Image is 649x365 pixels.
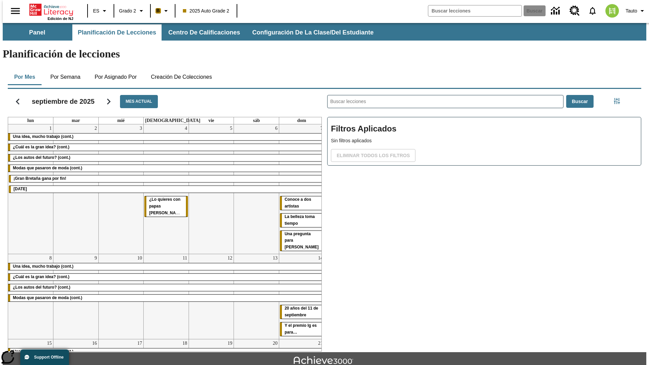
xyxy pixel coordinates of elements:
button: Support Offline [20,349,69,365]
span: Una idea, mucho trabajo (cont.) [13,134,73,139]
div: ¡Gran Bretaña gana por fin! [9,175,323,182]
a: viernes [207,117,215,124]
button: Buscar [566,95,594,108]
span: ¿Los autos del futuro? (cont.) [13,155,70,160]
button: Grado: Grado 2, Elige un grado [116,5,148,17]
td: 11 de septiembre de 2025 [144,254,189,339]
button: Creación de colecciones [145,69,217,85]
a: 17 de septiembre de 2025 [136,339,143,347]
span: Grado 2 [119,7,136,15]
h1: Planificación de lecciones [3,48,646,60]
a: miércoles [116,117,126,124]
div: ¿Los autos del futuro? (cont.) [8,284,324,291]
a: 14 de septiembre de 2025 [317,254,324,262]
span: Centro de calificaciones [168,29,240,36]
button: Boost El color de la clase es anaranjado claro. Cambiar el color de la clase. [153,5,173,17]
button: Mes actual [120,95,158,108]
div: ¿Cuál es la gran idea? (cont.) [8,144,324,151]
div: Subbarra de navegación [3,24,380,41]
p: Sin filtros aplicados [331,137,638,144]
button: Centro de calificaciones [163,24,245,41]
div: 20 años del 11 de septiembre [280,305,323,319]
button: Por mes [8,69,42,85]
div: Y el premio Ig es para… [280,322,323,336]
a: 13 de septiembre de 2025 [271,254,279,262]
a: 11 de septiembre de 2025 [181,254,188,262]
a: 19 de septiembre de 2025 [226,339,234,347]
a: Centro de recursos, Se abrirá en una pestaña nueva. [566,2,584,20]
button: Seguir [100,93,117,110]
span: Support Offline [34,355,64,360]
button: Por asignado por [89,69,142,85]
a: 20 de septiembre de 2025 [271,339,279,347]
a: jueves [144,117,202,124]
td: 3 de septiembre de 2025 [98,124,144,254]
a: lunes [26,117,35,124]
span: ¿Lo quieres con papas fritas? [149,197,186,215]
a: 15 de septiembre de 2025 [46,339,53,347]
td: 9 de septiembre de 2025 [53,254,99,339]
a: domingo [296,117,307,124]
td: 10 de septiembre de 2025 [98,254,144,339]
div: Subbarra de navegación [3,23,646,41]
button: Perfil/Configuración [623,5,649,17]
a: 16 de septiembre de 2025 [91,339,98,347]
span: Planificación de lecciones [78,29,156,36]
button: Menú lateral de filtros [610,94,624,108]
a: Centro de información [547,2,566,20]
a: Notificaciones [584,2,601,20]
span: Panel [29,29,45,36]
span: ¿Cuál es la gran idea? (cont.) [13,145,69,149]
span: Modas que pasaron de moda (cont.) [13,166,82,170]
span: Modas que pasaron de moda (cont.) [13,295,82,300]
a: 10 de septiembre de 2025 [136,254,143,262]
span: ¡Gran Bretaña gana por fin! [14,176,66,181]
div: ¿Los autos del futuro? (cont.) [8,154,324,161]
div: ¿Lo quieres con papas fritas? [144,196,188,217]
div: Una idea, mucho trabajo (cont.) [8,348,324,355]
div: ¿Cuál es la gran idea? (cont.) [8,274,324,281]
a: 18 de septiembre de 2025 [181,339,189,347]
td: 14 de septiembre de 2025 [279,254,324,339]
span: Configuración de la clase/del estudiante [252,29,374,36]
div: Modas que pasaron de moda (cont.) [8,295,324,301]
button: Por semana [45,69,86,85]
span: Edición de NJ [48,17,73,21]
div: Conoce a dos artistas [280,196,323,210]
div: Una idea, mucho trabajo (cont.) [8,263,324,270]
span: Y el premio Ig es para… [285,323,317,335]
div: Una pregunta para Joplin [280,231,323,251]
a: sábado [251,117,261,124]
td: 2 de septiembre de 2025 [53,124,99,254]
td: 1 de septiembre de 2025 [8,124,53,254]
button: Regresar [9,93,26,110]
span: La belleza toma tiempo [285,214,315,226]
h2: Filtros Aplicados [331,121,638,137]
td: 8 de septiembre de 2025 [8,254,53,339]
td: 6 de septiembre de 2025 [234,124,279,254]
a: 7 de septiembre de 2025 [319,124,324,132]
span: 20 años del 11 de septiembre [285,306,318,317]
div: La belleza toma tiempo [280,214,323,227]
span: ¿Cuál es la gran idea? (cont.) [13,274,69,279]
span: Una idea, mucho trabajo (cont.) [13,349,73,354]
div: Modas que pasaron de moda (cont.) [8,165,324,172]
button: Planificación de lecciones [72,24,162,41]
a: 4 de septiembre de 2025 [184,124,189,132]
a: martes [70,117,81,124]
div: Día del Trabajo [9,186,323,193]
span: Día del Trabajo [14,187,27,191]
span: B [157,6,160,15]
td: 4 de septiembre de 2025 [144,124,189,254]
a: Portada [29,3,73,17]
a: 6 de septiembre de 2025 [274,124,279,132]
button: Escoja un nuevo avatar [601,2,623,20]
span: Conoce a dos artistas [285,197,311,209]
div: Calendario [2,86,322,351]
button: Configuración de la clase/del estudiante [247,24,379,41]
span: Una pregunta para Joplin [285,232,319,250]
td: 13 de septiembre de 2025 [234,254,279,339]
td: 7 de septiembre de 2025 [279,124,324,254]
span: Tauto [626,7,637,15]
div: Portada [29,2,73,21]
